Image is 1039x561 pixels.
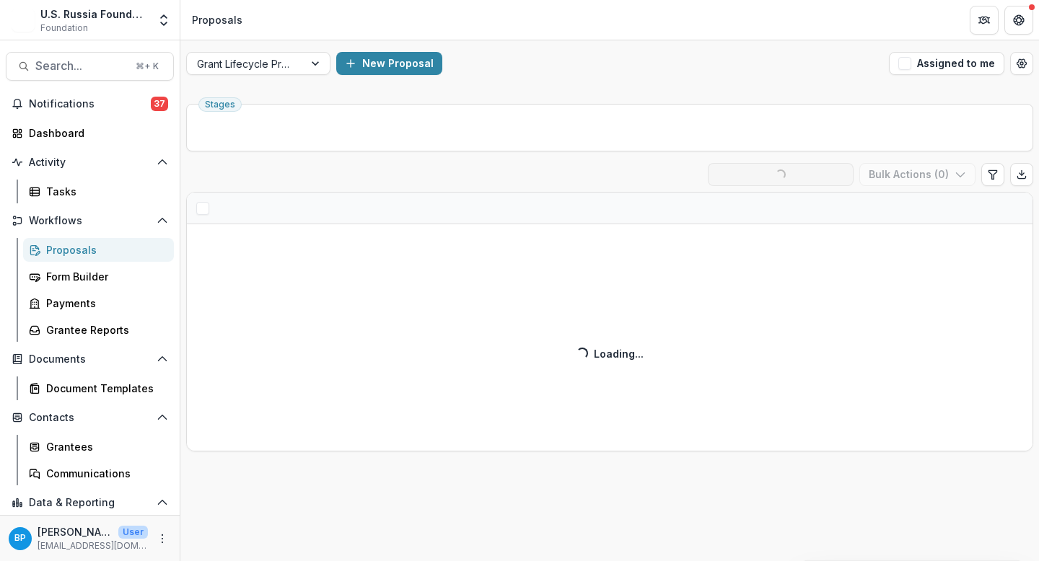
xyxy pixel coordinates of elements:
button: Open Workflows [6,209,174,232]
div: Tasks [46,184,162,199]
button: Open table manager [1010,52,1033,75]
button: Open Activity [6,151,174,174]
div: Proposals [192,12,242,27]
div: U.S. Russia Foundation [40,6,148,22]
p: [PERSON_NAME] [38,524,113,539]
a: Communications [23,461,174,485]
div: Form Builder [46,269,162,284]
a: Form Builder [23,265,174,288]
div: Grantee Reports [46,322,162,337]
span: Workflows [29,215,151,227]
div: Document Templates [46,381,162,396]
a: Grantee Reports [23,318,174,342]
span: Documents [29,353,151,366]
button: Open Documents [6,348,174,371]
nav: breadcrumb [186,9,248,30]
p: [EMAIL_ADDRESS][DOMAIN_NAME] [38,539,148,552]
a: Grantees [23,435,174,459]
div: Dashboard [29,125,162,141]
span: Foundation [40,22,88,35]
button: Partners [970,6,999,35]
p: User [118,526,148,539]
span: Search... [35,59,127,73]
div: ⌘ + K [133,58,162,74]
span: Activity [29,156,151,169]
button: More [154,530,171,547]
button: Search... [6,52,174,81]
button: Open Data & Reporting [6,491,174,514]
button: Open entity switcher [154,6,174,35]
div: Proposals [46,242,162,257]
a: Dashboard [6,121,174,145]
a: Payments [23,291,174,315]
button: Get Help [1004,6,1033,35]
span: Stages [205,100,235,110]
span: 37 [151,97,168,111]
div: Communications [46,466,162,481]
div: Bennett P [14,534,26,543]
a: Tasks [23,180,174,203]
a: Proposals [23,238,174,262]
button: Open Contacts [6,406,174,429]
button: Notifications37 [6,92,174,115]
div: Grantees [46,439,162,454]
button: Assigned to me [889,52,1004,75]
a: Document Templates [23,376,174,400]
div: Payments [46,296,162,311]
span: Notifications [29,98,151,110]
span: Contacts [29,412,151,424]
button: New Proposal [336,52,442,75]
span: Data & Reporting [29,497,151,509]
